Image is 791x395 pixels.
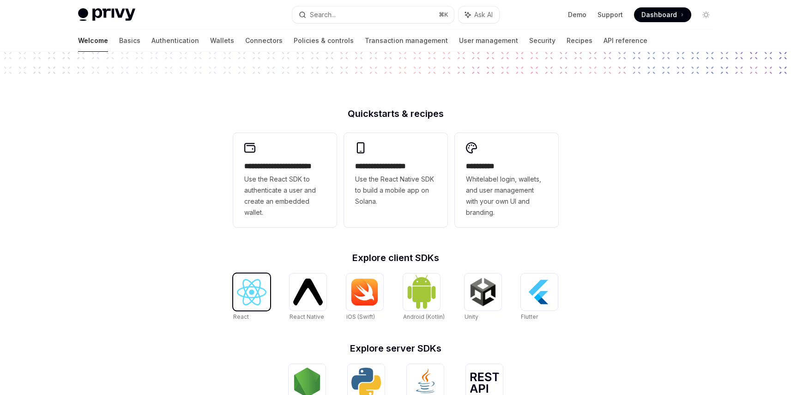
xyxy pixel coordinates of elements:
span: React Native [290,313,324,320]
a: Policies & controls [294,30,354,52]
span: iOS (Swift) [346,313,375,320]
button: Ask AI [459,6,499,23]
h2: Explore client SDKs [233,253,558,262]
h2: Explore server SDKs [233,344,558,353]
a: UnityUnity [465,273,501,322]
img: light logo [78,8,135,21]
a: Security [529,30,556,52]
a: iOS (Swift)iOS (Swift) [346,273,383,322]
a: Authentication [151,30,199,52]
a: Wallets [210,30,234,52]
a: API reference [604,30,647,52]
div: Search... [310,9,336,20]
a: Support [598,10,623,19]
a: **** *****Whitelabel login, wallets, and user management with your own UI and branding. [455,133,558,227]
a: Basics [119,30,140,52]
a: **** **** **** ***Use the React Native SDK to build a mobile app on Solana. [344,133,447,227]
span: React [233,313,249,320]
span: Flutter [521,313,538,320]
a: Demo [568,10,586,19]
img: Flutter [525,277,554,307]
span: Whitelabel login, wallets, and user management with your own UI and branding. [466,174,547,218]
span: Dashboard [641,10,677,19]
a: Recipes [567,30,592,52]
img: React Native [293,279,323,305]
span: Unity [465,313,478,320]
span: Android (Kotlin) [403,313,445,320]
span: Ask AI [474,10,493,19]
span: Use the React SDK to authenticate a user and create an embedded wallet. [244,174,326,218]
a: Transaction management [365,30,448,52]
h2: Quickstarts & recipes [233,109,558,118]
a: Welcome [78,30,108,52]
img: REST API [470,372,499,393]
a: ReactReact [233,273,270,322]
a: Android (Kotlin)Android (Kotlin) [403,273,445,322]
a: Dashboard [634,7,691,22]
img: Unity [468,277,498,307]
img: iOS (Swift) [350,278,380,306]
img: React [237,279,266,305]
button: Search...⌘K [292,6,454,23]
a: FlutterFlutter [521,273,558,322]
span: Use the React Native SDK to build a mobile app on Solana. [355,174,436,207]
a: React NativeReact Native [290,273,326,322]
a: User management [459,30,518,52]
span: ⌘ K [439,11,448,18]
button: Toggle dark mode [699,7,713,22]
a: Connectors [245,30,283,52]
img: Android (Kotlin) [407,274,436,309]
